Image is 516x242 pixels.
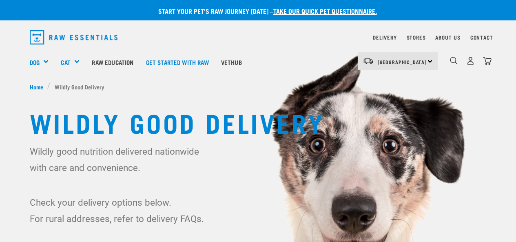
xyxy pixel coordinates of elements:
a: Home [30,82,48,91]
a: Get started with Raw [140,46,215,78]
a: Stores [407,36,426,39]
img: van-moving.png [363,57,374,64]
a: Cat [61,58,70,67]
a: take our quick pet questionnaire. [273,9,377,13]
span: Home [30,82,43,91]
h1: Wildly Good Delivery [30,107,487,137]
a: Raw Education [86,46,140,78]
img: home-icon@2x.png [483,57,492,65]
a: About Us [435,36,460,39]
nav: breadcrumbs [30,82,487,91]
a: Dog [30,58,40,67]
a: Delivery [373,36,396,39]
a: Vethub [215,46,248,78]
a: Contact [470,36,493,39]
span: [GEOGRAPHIC_DATA] [378,60,427,63]
p: Wildly good nutrition delivered nationwide with care and convenience. [30,143,213,176]
nav: dropdown navigation [23,27,493,48]
img: Raw Essentials Logo [30,30,118,44]
img: home-icon-1@2x.png [450,57,458,64]
img: user.png [466,57,475,65]
p: Check your delivery options below. For rural addresses, refer to delivery FAQs. [30,194,213,227]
